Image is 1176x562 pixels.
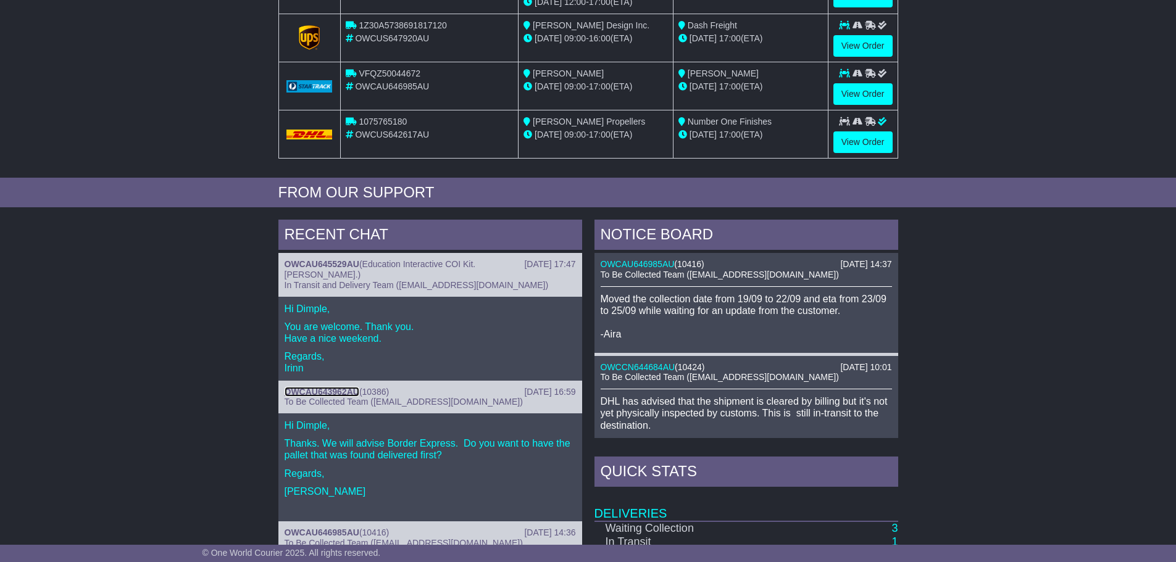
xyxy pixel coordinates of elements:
div: ( ) [601,259,892,270]
span: 1075765180 [359,117,407,126]
span: OWCUS642617AU [355,130,429,139]
span: [PERSON_NAME] [688,68,759,78]
span: To Be Collected Team ([EMAIL_ADDRESS][DOMAIN_NAME]) [601,372,839,382]
div: [DATE] 10:01 [840,362,891,373]
p: Moved the collection date from 19/09 to 22/09 and eta from 23/09 to 25/09 while waiting for an up... [601,293,892,341]
span: [PERSON_NAME] Design Inc. [533,20,649,30]
div: ( ) [285,527,576,538]
div: (ETA) [678,32,823,45]
span: 17:00 [719,130,741,139]
a: OWCCN644684AU [601,362,675,372]
span: [DATE] [690,81,717,91]
p: DHL has advised that the shipment is cleared by billing but it's not yet physically inspected by ... [601,395,892,431]
span: To Be Collected Team ([EMAIL_ADDRESS][DOMAIN_NAME]) [601,270,839,279]
div: Quick Stats [594,457,898,490]
a: OWCAU646985AU [601,259,675,269]
div: ( ) [285,387,576,397]
div: RECENT CHAT [278,220,582,253]
a: OWCAU646985AU [285,527,359,537]
span: [DATE] [535,81,562,91]
div: - (ETA) [523,32,668,45]
a: 3 [891,522,898,534]
span: 10386 [362,387,386,397]
a: View Order [833,131,893,153]
span: 17:00 [589,81,611,91]
div: ( ) [285,259,576,280]
img: GetCarrierServiceLogo [299,25,320,50]
p: [PERSON_NAME] [285,486,576,497]
a: View Order [833,83,893,105]
span: To Be Collected Team ([EMAIL_ADDRESS][DOMAIN_NAME]) [285,397,523,407]
a: View Order [833,35,893,57]
p: Hi Dimple, [285,303,576,315]
span: 09:00 [564,130,586,139]
div: ( ) [601,362,892,373]
div: FROM OUR SUPPORT [278,184,898,202]
p: Thanks. We will advise Border Express. Do you want to have the pallet that was found delivered fi... [285,437,576,461]
span: 09:00 [564,81,586,91]
div: NOTICE BOARD [594,220,898,253]
div: - (ETA) [523,80,668,93]
span: In Transit and Delivery Team ([EMAIL_ADDRESS][DOMAIN_NAME]) [285,280,549,290]
span: 09:00 [564,33,586,43]
span: [PERSON_NAME] [533,68,604,78]
p: Regards, [285,468,576,479]
td: In Transit [594,535,764,549]
p: The courier has advised to keep tracking. I've moved the ETA from 18/09 to 19/09 for monitoring p... [601,437,892,461]
span: [DATE] [690,130,717,139]
span: Dash Freight [688,20,737,30]
span: [PERSON_NAME] Propellers [533,117,645,126]
span: To Be Collected Team ([EMAIL_ADDRESS][DOMAIN_NAME]) [285,538,523,548]
div: - (ETA) [523,128,668,141]
div: (ETA) [678,80,823,93]
div: [DATE] 17:47 [524,259,575,270]
span: 17:00 [719,33,741,43]
span: 1Z30A5738691817120 [359,20,446,30]
td: Waiting Collection [594,521,764,535]
span: [DATE] [690,33,717,43]
a: OWCAU645529AU [285,259,359,269]
span: 10416 [362,527,386,537]
td: Deliveries [594,490,898,521]
span: 10424 [678,362,702,372]
p: Regards, Irinn [285,350,576,374]
span: [DATE] [535,33,562,43]
div: [DATE] 14:37 [840,259,891,270]
span: OWCAU646985AU [355,81,429,91]
span: 17:00 [589,130,611,139]
div: (ETA) [678,128,823,141]
div: [DATE] 14:36 [524,527,575,538]
span: © One World Courier 2025. All rights reserved. [202,548,381,558]
span: Number One Finishes [688,117,772,126]
img: GetCarrierServiceLogo [286,80,333,93]
img: DHL.png [286,130,333,139]
div: [DATE] 16:59 [524,387,575,397]
span: VFQZ50044672 [359,68,420,78]
span: 17:00 [719,81,741,91]
span: Education Interactive COI Kit. [PERSON_NAME]. [285,259,476,279]
a: OWCAU643962AU [285,387,359,397]
span: [DATE] [535,130,562,139]
span: 10416 [677,259,701,269]
p: You are welcome. Thank you. Have a nice weekend. [285,321,576,344]
span: 16:00 [589,33,611,43]
p: Hi Dimple, [285,419,576,431]
span: OWCUS647920AU [355,33,429,43]
a: 1 [891,535,898,548]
